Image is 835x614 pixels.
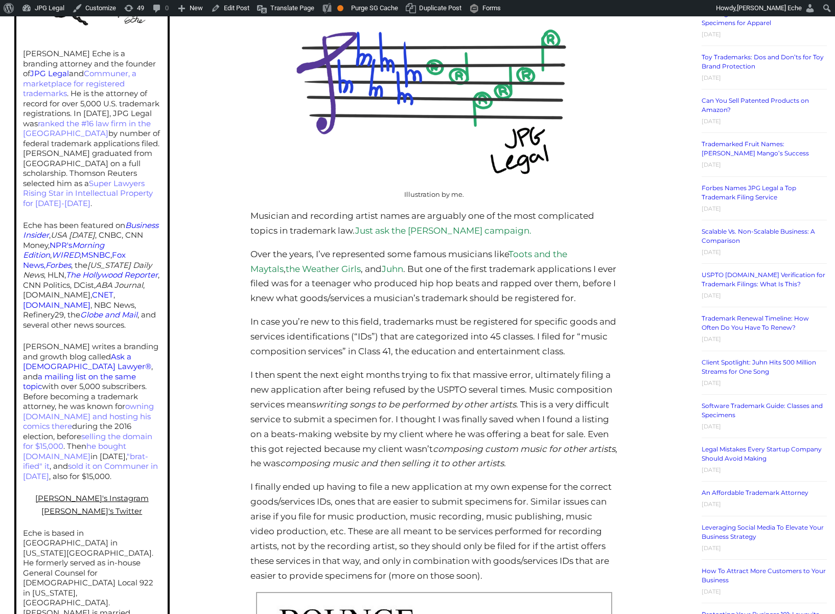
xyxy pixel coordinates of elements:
time: [DATE] [702,466,721,473]
em: Morning Edition [23,240,104,260]
a: NPR'sMorning Edition [23,240,104,260]
a: Fox News, [23,250,126,270]
a: Legal Mistakes Every Startup Company Should Avoid Making [702,445,822,462]
a: Scalable Vs. Non-Scalable Business: A Comparison [702,228,815,244]
em: composing music and then selling it to other artists. [280,458,506,468]
time: [DATE] [702,292,721,299]
time: [DATE] [702,31,721,38]
time: [DATE] [702,205,721,212]
a: Can You Sell Patented Products on Amazon? [702,97,809,113]
a: USPTO [DOMAIN_NAME] Verification for Trademark Filings: What Is This? [702,271,825,288]
a: Toy Trademarks: Dos and Don’ts for Toy Brand Protection [702,53,824,70]
p: [PERSON_NAME] writes a branding and growth blog called , and with over 5,000 subscribers. Before ... [23,342,161,481]
a: The Hollywood Reporter [66,270,158,280]
em: composing custom music for other artists [433,444,615,454]
time: [DATE] [702,74,721,81]
a: a mailing list on the same topic [23,372,136,392]
a: owning [DOMAIN_NAME] and hosting his comics there [23,401,154,431]
time: [DATE] [702,501,721,508]
a: sold it on Communer in [DATE] [23,461,158,481]
span: [PERSON_NAME] Eche [737,4,802,12]
a: Business Insider [23,220,158,240]
a: Clothing Trademarks: Classes and Specimens for Apparel [702,10,805,27]
figcaption: Illustration by me. [296,187,573,202]
a: Super Lawyers Rising Star in Intellectual Property for [DATE]-[DATE] [23,178,153,208]
time: [DATE] [702,335,721,343]
a: Leveraging Social Media To Elevate Your Business Strategy [702,524,824,540]
em: USA [DATE] [51,230,95,240]
a: Communer, a marketplace for registered trademarks [23,69,136,98]
a: Software Trademark Guide: Classes and Specimens [702,402,823,419]
p: [PERSON_NAME] Eche is a branding attorney and the founder of and . He is the attorney of record f... [23,49,161,208]
a: ranked the #16 law firm in the [GEOGRAPHIC_DATA] [23,119,151,139]
a: Forbes Names JPG Legal a Top Trademark Filing Service [702,184,796,201]
a: [PERSON_NAME]'s Twitter [41,506,142,516]
a: he bought [DOMAIN_NAME] [23,441,126,461]
p: Eche has been featured on , , CNBC, CNN Money, , , , , the , HLN, , CNN Politics, DCist, , [DOMAI... [23,220,161,330]
p: I finally ended up having to file a new application at my own expense for the correct goods/servi... [250,480,618,583]
p: Musician and recording artist names are arguably one of the most complicated topics in trademark ... [250,209,618,238]
a: Trademarked Fruit Names: [PERSON_NAME] Mango’s Success [702,140,809,157]
em: writing songs to be performed by other artists [316,399,516,410]
p: Over the years, I’ve represented some famous musicians like , , and . But one of the first tradem... [250,247,618,306]
a: JPG Legal [30,69,69,78]
a: An Affordable Trademark Attorney [702,489,808,496]
a: Globe and Mail [80,310,137,320]
em: [US_STATE] Daily News [23,260,152,280]
a: CNET [92,290,113,300]
a: Juhn [382,264,403,274]
time: [DATE] [702,118,721,125]
a: the Weather Girls [286,264,361,274]
a: [DOMAIN_NAME] [23,300,90,310]
a: Client Spotlight: Juhn Hits 500 Million Streams for One Song [702,358,816,375]
a: Ask a [DEMOGRAPHIC_DATA] Lawyer® [23,352,151,372]
time: [DATE] [702,423,721,430]
a: How To Attract More Customers to Your Business [702,567,826,584]
a: selling the domain for $15,000 [23,431,152,451]
p: In case you’re new to this field, trademarks must be registered for specific goods and services i... [250,314,618,359]
a: Forbes [45,260,71,270]
div: OK [337,5,343,11]
p: I then spent the next eight months trying to fix that massive error, ultimately filing a new appl... [250,368,618,471]
a: "brat-ified" it [23,451,148,471]
a: [PERSON_NAME]'s Instagram [35,493,149,503]
a: MSNBC [81,250,110,260]
a: WIRED [52,250,80,260]
time: [DATE] [702,379,721,386]
a: Just ask the [PERSON_NAME] campaign. [355,225,531,236]
em: ABA Journal [96,280,143,290]
time: [DATE] [702,248,721,256]
a: Trademark Renewal Timeline: How Often Do You Have To Renew? [702,314,809,331]
time: [DATE] [702,588,721,595]
time: [DATE] [702,544,721,552]
a: Toots and the Maytals [250,249,567,274]
time: [DATE] [702,161,721,168]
